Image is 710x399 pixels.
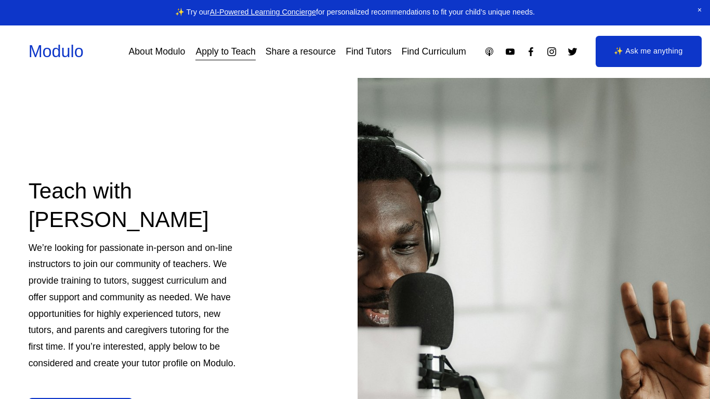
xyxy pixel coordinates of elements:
[346,43,391,61] a: Find Tutors
[484,46,495,57] a: Apple Podcasts
[525,46,536,57] a: Facebook
[29,177,243,234] h2: Teach with [PERSON_NAME]
[195,43,255,61] a: Apply to Teach
[129,43,186,61] a: About Modulo
[266,43,336,61] a: Share a resource
[546,46,557,57] a: Instagram
[505,46,516,57] a: YouTube
[210,8,316,16] a: AI-Powered Learning Concierge
[401,43,466,61] a: Find Curriculum
[29,240,243,372] p: We’re looking for passionate in-person and on-line instructors to join our community of teachers....
[29,42,84,61] a: Modulo
[596,36,702,67] a: ✨ Ask me anything
[567,46,578,57] a: Twitter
